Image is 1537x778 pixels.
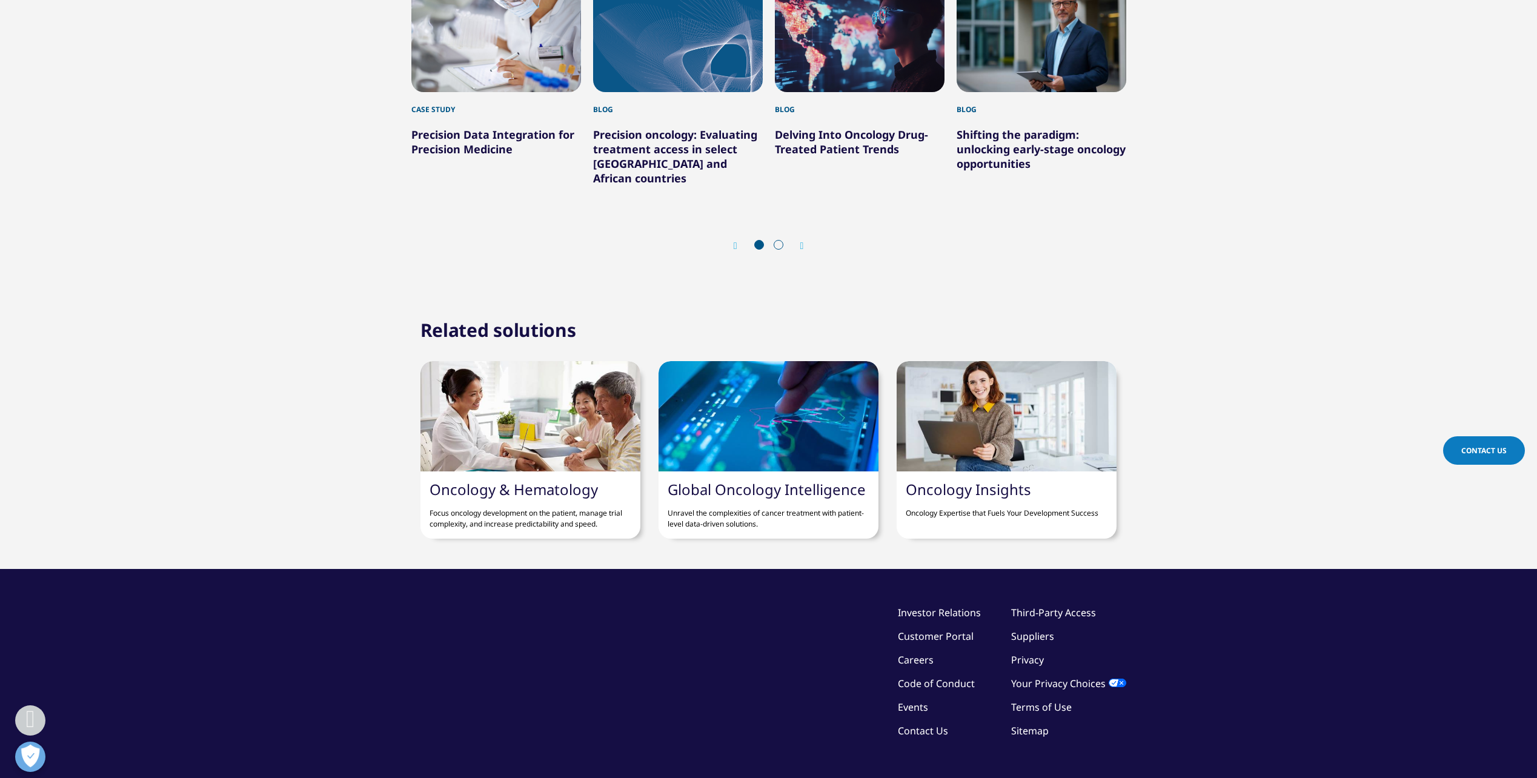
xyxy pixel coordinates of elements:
a: Events [898,700,928,714]
a: Third-Party Access [1011,606,1096,619]
div: Blog [593,92,763,115]
a: Your Privacy Choices [1011,677,1126,690]
a: Suppliers [1011,630,1054,643]
a: Terms of Use [1011,700,1072,714]
a: Customer Portal [898,630,974,643]
a: Oncology & Hematology [430,479,598,499]
p: Unravel the complexities of cancer treatment with patient-level data-driven solutions. [668,499,869,530]
div: Blog [775,92,944,115]
a: Oncology Insights [906,479,1031,499]
a: Sitemap [1011,724,1049,737]
a: Precision Data Integration for Precision Medicine [411,127,574,156]
a: Precision oncology: Evaluating treatment access in select [GEOGRAPHIC_DATA] and African countries [593,127,757,185]
a: Global Oncology Intelligence [668,479,866,499]
a: Delving Into Oncology Drug-Treated Patient Trends [775,127,928,156]
div: Previous slide [734,240,749,251]
a: Privacy [1011,653,1044,667]
p: Focus oncology development on the patient, manage trial complexity, and increase predictability a... [430,499,631,530]
a: Shifting the paradigm: unlocking early-stage oncology opportunities [957,127,1126,171]
a: Contact Us [898,724,948,737]
a: Code of Conduct [898,677,975,690]
span: Contact Us [1461,445,1507,456]
a: Investor Relations [898,606,981,619]
p: Oncology Expertise that Fuels Your Development Success [906,499,1107,519]
div: Blog [957,92,1126,115]
a: Contact Us [1443,436,1525,465]
div: Next slide [788,240,804,251]
a: Careers [898,653,934,667]
div: Case Study [411,92,581,115]
button: Präferenzen öffnen [15,742,45,772]
h2: Related solutions [420,318,576,342]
